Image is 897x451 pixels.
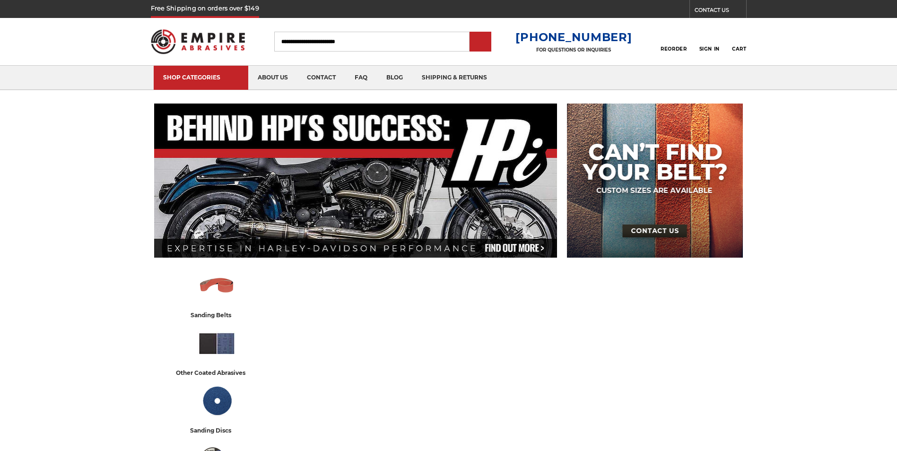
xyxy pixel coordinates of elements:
a: [PHONE_NUMBER] [515,30,632,44]
span: Sign In [699,46,720,52]
a: CONTACT US [695,5,746,18]
a: blog [377,66,412,90]
a: Cart [732,31,746,52]
a: shipping & returns [412,66,496,90]
a: sanding discs [158,382,276,435]
img: Banner for an interview featuring Horsepower Inc who makes Harley performance upgrades featured o... [154,104,557,258]
div: sanding belts [191,310,244,320]
a: other coated abrasives [158,324,276,378]
input: Submit [471,33,490,52]
div: other coated abrasives [176,368,258,378]
img: Empire Abrasives [151,23,245,60]
a: about us [248,66,297,90]
a: SHOP CATEGORIES [154,66,248,90]
img: Sanding Belts [197,266,236,305]
span: Reorder [661,46,687,52]
a: sanding belts [158,266,276,320]
div: SHOP CATEGORIES [163,74,239,81]
span: Cart [732,46,746,52]
a: Reorder [661,31,687,52]
img: promo banner for custom belts. [567,104,743,258]
div: sanding discs [190,425,244,435]
a: contact [297,66,345,90]
img: Other Coated Abrasives [197,324,236,363]
p: FOR QUESTIONS OR INQUIRIES [515,47,632,53]
img: Sanding Discs [197,382,236,421]
a: faq [345,66,377,90]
